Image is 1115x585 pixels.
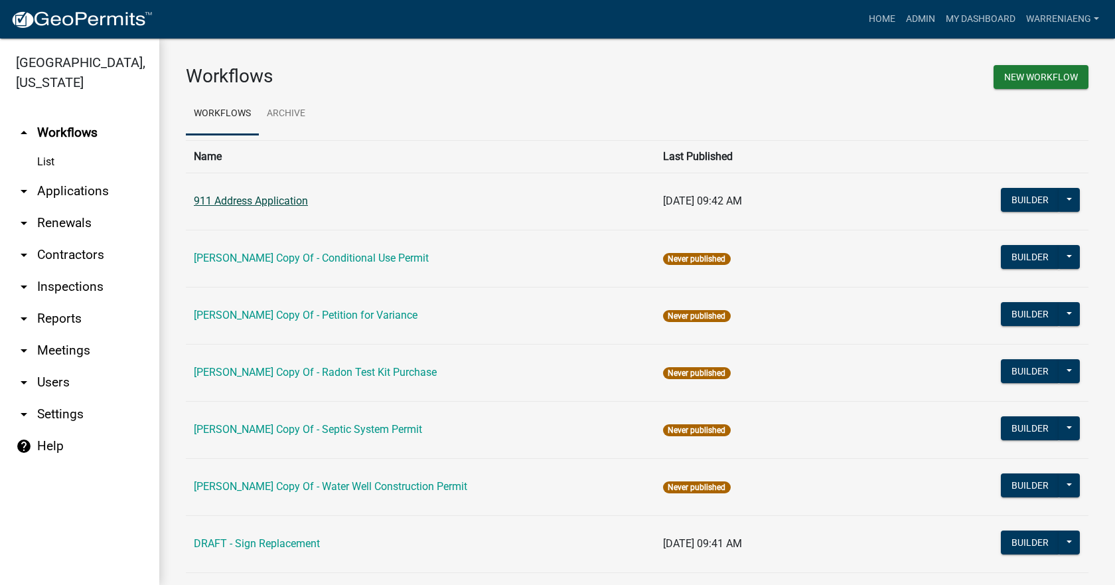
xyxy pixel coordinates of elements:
[16,375,32,390] i: arrow_drop_down
[16,343,32,359] i: arrow_drop_down
[186,65,627,88] h3: Workflows
[901,7,940,32] a: Admin
[663,253,730,265] span: Never published
[186,140,655,173] th: Name
[194,195,308,207] a: 911 Address Application
[16,125,32,141] i: arrow_drop_up
[194,366,437,378] a: [PERSON_NAME] Copy Of - Radon Test Kit Purchase
[194,252,429,264] a: [PERSON_NAME] Copy Of - Conditional Use Permit
[194,480,467,493] a: [PERSON_NAME] Copy Of - Water Well Construction Permit
[16,279,32,295] i: arrow_drop_down
[663,367,730,379] span: Never published
[16,438,32,454] i: help
[1001,473,1059,497] button: Builder
[194,309,417,321] a: [PERSON_NAME] Copy Of - Petition for Variance
[655,140,932,173] th: Last Published
[994,65,1088,89] button: New Workflow
[663,310,730,322] span: Never published
[663,424,730,436] span: Never published
[1001,416,1059,440] button: Builder
[1001,245,1059,269] button: Builder
[259,93,313,135] a: Archive
[663,195,742,207] span: [DATE] 09:42 AM
[663,481,730,493] span: Never published
[1021,7,1104,32] a: WarrenIAEng
[194,423,422,436] a: [PERSON_NAME] Copy Of - Septic System Permit
[186,93,259,135] a: Workflows
[16,311,32,327] i: arrow_drop_down
[1001,531,1059,554] button: Builder
[1001,359,1059,383] button: Builder
[194,537,320,550] a: DRAFT - Sign Replacement
[16,183,32,199] i: arrow_drop_down
[663,537,742,550] span: [DATE] 09:41 AM
[16,247,32,263] i: arrow_drop_down
[1001,302,1059,326] button: Builder
[16,406,32,422] i: arrow_drop_down
[863,7,901,32] a: Home
[1001,188,1059,212] button: Builder
[940,7,1021,32] a: My Dashboard
[16,215,32,231] i: arrow_drop_down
